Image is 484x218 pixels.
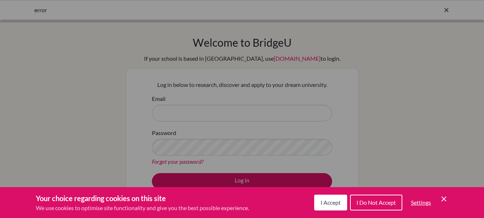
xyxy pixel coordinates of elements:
[36,204,249,212] p: We use cookies to optimise site functionality and give you the best possible experience.
[350,195,402,210] button: I Do Not Accept
[314,195,347,210] button: I Accept
[321,199,341,206] span: I Accept
[411,199,431,206] span: Settings
[405,195,437,210] button: Settings
[440,195,448,203] button: Save and close
[36,193,249,204] h3: Your choice regarding cookies on this site
[356,199,396,206] span: I Do Not Accept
